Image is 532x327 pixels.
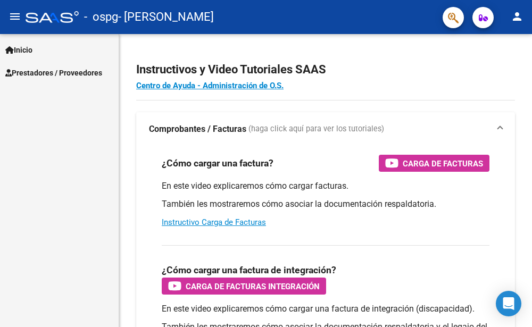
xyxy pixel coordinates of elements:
[496,291,521,316] div: Open Intercom Messenger
[5,44,32,56] span: Inicio
[118,5,214,29] span: - [PERSON_NAME]
[186,280,320,293] span: Carga de Facturas Integración
[149,123,246,135] strong: Comprobantes / Facturas
[5,67,102,79] span: Prestadores / Proveedores
[248,123,384,135] span: (haga click aquí para ver los tutoriales)
[84,5,118,29] span: - ospg
[136,112,515,146] mat-expansion-panel-header: Comprobantes / Facturas (haga click aquí para ver los tutoriales)
[136,81,284,90] a: Centro de Ayuda - Administración de O.S.
[511,10,523,23] mat-icon: person
[162,198,489,210] p: También les mostraremos cómo asociar la documentación respaldatoria.
[403,157,483,170] span: Carga de Facturas
[162,303,489,315] p: En este video explicaremos cómo cargar una factura de integración (discapacidad).
[9,10,21,23] mat-icon: menu
[162,156,273,171] h3: ¿Cómo cargar una factura?
[379,155,489,172] button: Carga de Facturas
[162,278,326,295] button: Carga de Facturas Integración
[162,217,266,227] a: Instructivo Carga de Facturas
[162,263,336,278] h3: ¿Cómo cargar una factura de integración?
[162,180,489,192] p: En este video explicaremos cómo cargar facturas.
[136,60,515,80] h2: Instructivos y Video Tutoriales SAAS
